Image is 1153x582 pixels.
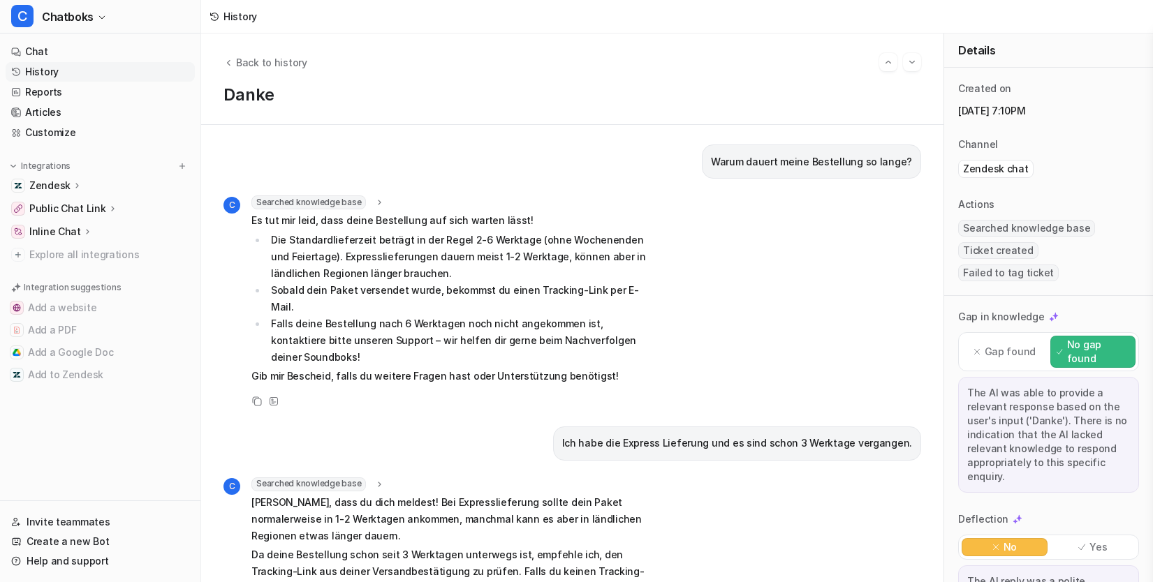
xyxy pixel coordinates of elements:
button: Integrations [6,159,75,173]
img: explore all integrations [11,248,25,262]
span: C [223,197,240,214]
span: Failed to tag ticket [958,264,1059,281]
li: Falls deine Bestellung nach 6 Werktagen noch nicht angekommen ist, kontaktiere bitte unseren Supp... [267,315,660,366]
button: Add a PDFAdd a PDF [6,319,195,341]
span: C [223,478,240,495]
img: Public Chat Link [14,204,22,213]
p: Warum dauert meine Bestellung so lange? [711,154,912,170]
img: Add a website [13,304,21,312]
p: Gib mir Bescheid, falls du weitere Fragen hast oder Unterstützung benötigst! [251,368,660,385]
li: Die Standardlieferzeit beträgt in der Regel 2-6 Werktage (ohne Wochenenden und Feiertage). Expres... [267,232,660,282]
img: expand menu [8,161,18,171]
img: Inline Chat [14,227,22,236]
p: Yes [1089,540,1107,554]
button: Back to history [223,55,307,70]
a: History [6,62,195,82]
p: Deflection [958,512,1008,526]
img: Zendesk [14,181,22,190]
p: Zendesk [29,179,71,193]
img: Add a Google Doc [13,348,21,357]
img: menu_add.svg [177,161,187,171]
span: C [11,5,34,27]
p: Inline Chat [29,225,81,239]
button: Go to previous session [879,53,897,71]
button: Go to next session [903,53,921,71]
p: [DATE] 7:10PM [958,104,1139,118]
span: Ticket created [958,242,1038,259]
a: Invite teammates [6,512,195,532]
p: Es tut mir leid, dass deine Bestellung auf sich warten lässt! [251,212,660,229]
p: [PERSON_NAME], dass du dich meldest! Bei Expresslieferung sollte dein Paket normalerweise in 1-2 ... [251,494,660,544]
p: Channel [958,137,998,151]
p: No [1004,540,1017,554]
li: Sobald dein Paket versendet wurde, bekommst du einen Tracking-Link per E-Mail. [267,282,660,315]
p: Gap in knowledge [958,310,1045,324]
span: Searched knowledge base [251,195,366,209]
span: Explore all integrations [29,244,189,266]
a: Explore all integrations [6,245,195,264]
img: Next session [907,56,917,68]
button: Add a websiteAdd a website [6,297,195,319]
p: Public Chat Link [29,202,106,216]
a: Create a new Bot [6,532,195,551]
a: Help and support [6,551,195,571]
p: Integration suggestions [24,281,121,294]
p: Created on [958,82,1011,96]
a: Articles [6,103,195,122]
a: Chat [6,42,195,61]
span: Chatboks [42,7,94,27]
span: Searched knowledge base [958,220,1095,237]
span: Searched knowledge base [251,477,366,491]
p: Integrations [21,161,71,172]
a: Customize [6,123,195,142]
div: The AI was able to provide a relevant response based on the user's input ('Danke'). There is no i... [958,377,1139,493]
p: No gap found [1067,338,1129,366]
p: Danke [223,85,921,105]
p: Ich habe die Express Lieferung und es sind schon 3 Werktage vergangen. [562,435,912,452]
img: Add a PDF [13,326,21,334]
div: Details [944,33,1153,68]
img: Add to Zendesk [13,371,21,379]
div: History [223,9,257,24]
img: Previous session [883,56,893,68]
button: Add a Google DocAdd a Google Doc [6,341,195,364]
span: Back to history [236,55,307,70]
p: Gap found [985,345,1036,359]
p: Zendesk chat [963,162,1029,176]
a: Reports [6,82,195,102]
p: Actions [958,197,994,211]
button: Add to ZendeskAdd to Zendesk [6,364,195,386]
